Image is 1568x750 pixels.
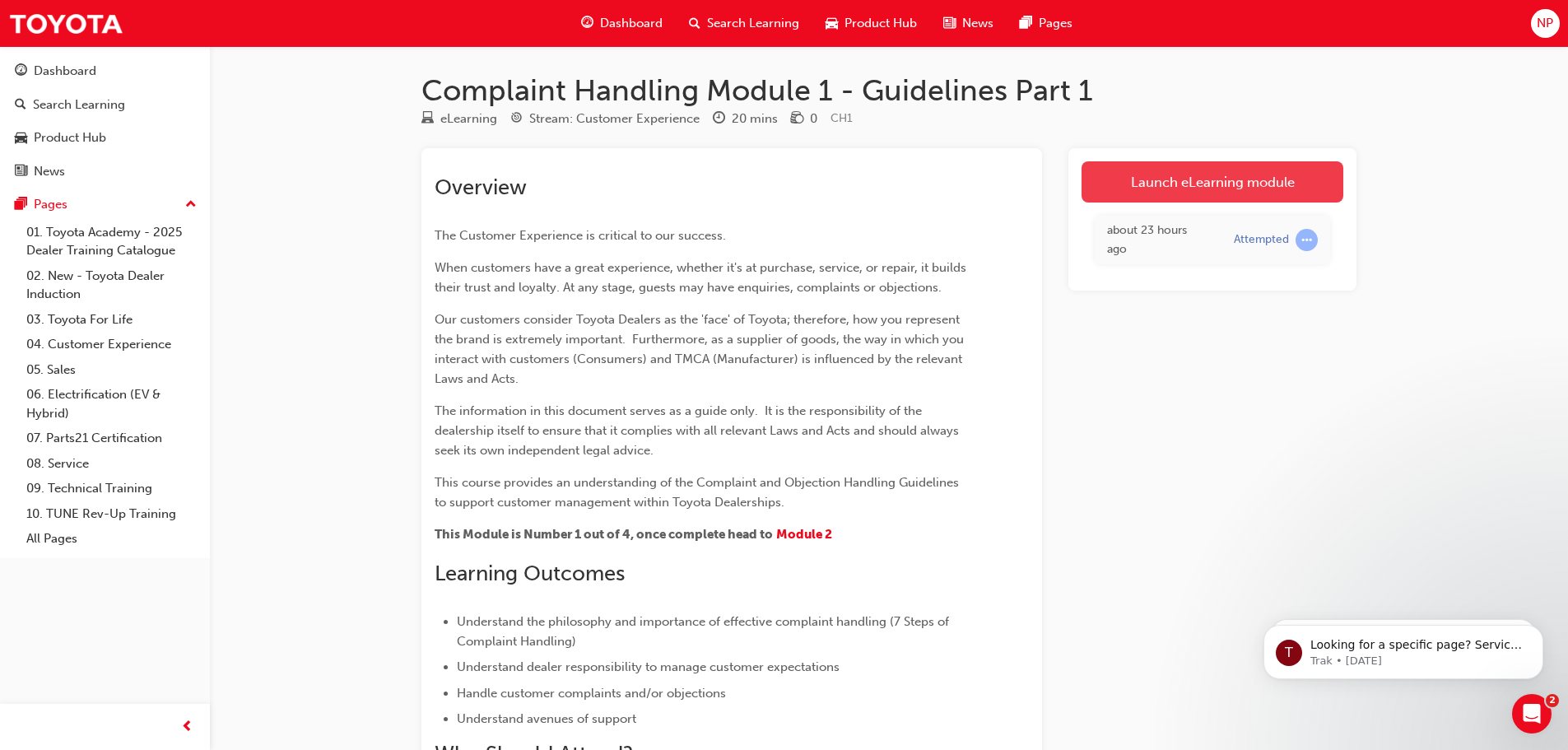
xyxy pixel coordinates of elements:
span: Handle customer complaints and/or objections [457,686,726,701]
span: Overview [435,175,527,200]
div: 20 mins [732,109,778,128]
span: Understand avenues of support [457,711,636,726]
div: Product Hub [34,128,106,147]
span: target-icon [510,112,523,127]
span: Learning resource code [831,111,853,125]
span: pages-icon [1020,13,1032,34]
div: Pages [34,195,67,214]
span: search-icon [689,13,700,34]
div: Duration [713,109,778,129]
a: Product Hub [7,123,203,153]
span: news-icon [943,13,956,34]
span: This Module is Number 1 out of 4, once complete head to [435,527,773,542]
span: car-icon [15,131,27,146]
span: News [962,14,993,33]
a: 04. Customer Experience [20,332,203,357]
div: Type [421,109,497,129]
div: Tue Aug 19 2025 12:16:57 GMT+1000 (Australian Eastern Standard Time) [1107,221,1209,259]
div: eLearning [440,109,497,128]
div: Dashboard [34,62,96,81]
img: Trak [8,5,123,42]
button: NP [1531,9,1560,38]
button: DashboardSearch LearningProduct HubNews [7,53,203,189]
a: News [7,156,203,187]
a: 10. TUNE Rev-Up Training [20,501,203,527]
span: Understand the philosophy and importance of effective complaint handling (7 Steps of Complaint Ha... [457,614,952,649]
button: Pages [7,189,203,220]
div: Attempted [1234,232,1289,248]
a: pages-iconPages [1007,7,1086,40]
span: money-icon [791,112,803,127]
span: learningResourceType_ELEARNING-icon [421,112,434,127]
a: All Pages [20,526,203,552]
div: Price [791,109,817,129]
span: up-icon [185,194,197,216]
span: The Customer Experience is critical to our success. [435,228,726,243]
a: news-iconNews [930,7,1007,40]
span: The information in this document serves as a guide only. It is the responsibility of the dealersh... [435,403,962,458]
span: This course provides an understanding of the Complaint and Objection Handling Guidelines to suppo... [435,475,962,510]
div: Stream [510,109,700,129]
h1: Complaint Handling Module 1 - Guidelines Part 1 [421,72,1356,109]
a: car-iconProduct Hub [812,7,930,40]
a: Module 2 [776,527,832,542]
div: News [34,162,65,181]
span: search-icon [15,98,26,113]
span: Learning Outcomes [435,561,625,586]
span: Dashboard [600,14,663,33]
a: guage-iconDashboard [568,7,676,40]
a: 08. Service [20,451,203,477]
a: Launch eLearning module [1082,161,1343,203]
span: When customers have a great experience, whether it's at purchase, service, or repair, it builds t... [435,260,970,295]
a: Search Learning [7,90,203,120]
span: news-icon [15,165,27,179]
span: Pages [1039,14,1072,33]
a: 02. New - Toyota Dealer Induction [20,263,203,307]
span: NP [1537,14,1553,33]
div: Search Learning [33,95,125,114]
div: 0 [810,109,817,128]
a: Dashboard [7,56,203,86]
span: pages-icon [15,198,27,212]
span: guage-icon [15,64,27,79]
span: Product Hub [844,14,917,33]
a: 06. Electrification (EV & Hybrid) [20,382,203,426]
a: 07. Parts21 Certification [20,426,203,451]
div: Stream: Customer Experience [529,109,700,128]
span: clock-icon [713,112,725,127]
iframe: Intercom live chat [1512,694,1552,734]
span: learningRecordVerb_ATTEMPT-icon [1296,229,1318,251]
iframe: Intercom notifications message [1239,590,1568,706]
span: prev-icon [181,717,193,738]
span: 2 [1546,694,1559,707]
span: Search Learning [707,14,799,33]
span: car-icon [826,13,838,34]
span: guage-icon [581,13,593,34]
a: 09. Technical Training [20,476,203,501]
a: 01. Toyota Academy - 2025 Dealer Training Catalogue [20,220,203,263]
span: Understand dealer responsibility to manage customer expectations [457,659,840,674]
span: Our customers consider Toyota Dealers as the 'face' of Toyota; therefore, how you represent the b... [435,312,967,386]
a: search-iconSearch Learning [676,7,812,40]
a: 03. Toyota For Life [20,307,203,333]
a: 05. Sales [20,357,203,383]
